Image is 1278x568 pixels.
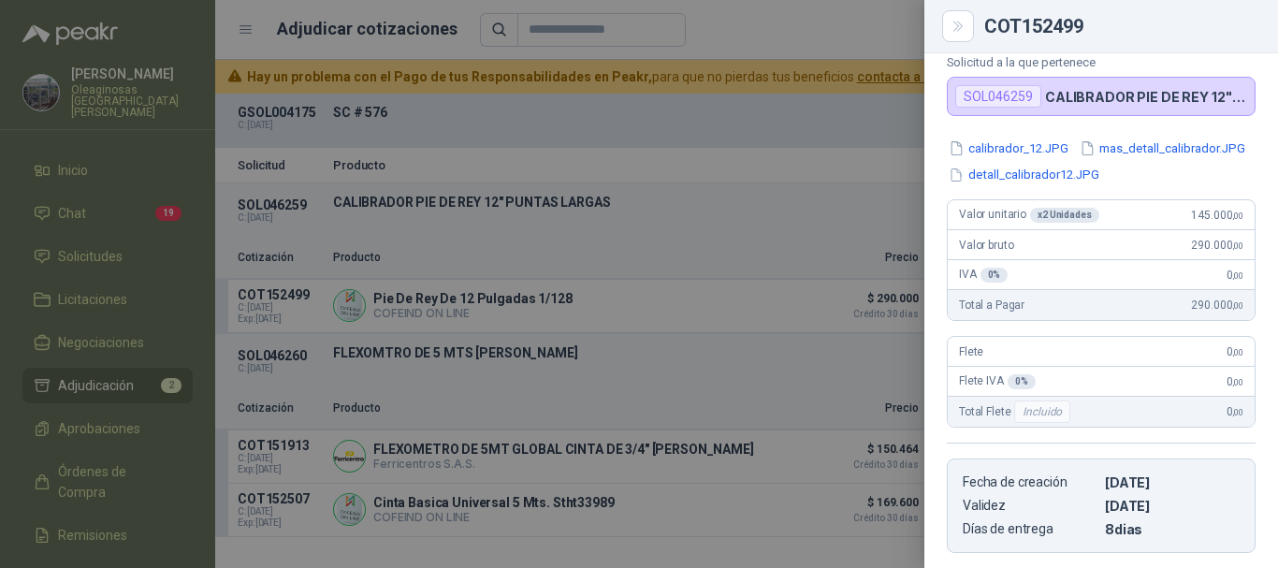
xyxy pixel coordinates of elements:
[1232,300,1243,311] span: ,00
[947,166,1101,185] button: detall_calibrador12.JPG
[1078,138,1247,158] button: mas_detall_calibrador.JPG
[963,474,1097,490] p: Fecha de creación
[1105,474,1240,490] p: [DATE]
[1014,401,1070,423] div: Incluido
[1227,405,1243,418] span: 0
[1232,347,1243,357] span: ,00
[1227,345,1243,358] span: 0
[1030,208,1099,223] div: x 2 Unidades
[959,239,1013,252] span: Valor bruto
[947,55,1256,69] p: Solicitud a la que pertenece
[1227,269,1243,282] span: 0
[1008,374,1036,389] div: 0 %
[947,138,1070,158] button: calibrador_12.JPG
[980,268,1009,283] div: 0 %
[1232,377,1243,387] span: ,00
[1232,211,1243,221] span: ,00
[947,15,969,37] button: Close
[959,345,983,358] span: Flete
[959,268,1008,283] span: IVA
[984,17,1256,36] div: COT152499
[1191,209,1243,222] span: 145.000
[959,374,1036,389] span: Flete IVA
[1191,299,1243,312] span: 290.000
[963,521,1097,537] p: Días de entrega
[1191,239,1243,252] span: 290.000
[959,401,1074,423] span: Total Flete
[1105,498,1240,514] p: [DATE]
[955,85,1041,108] div: SOL046259
[1232,270,1243,281] span: ,00
[1045,89,1247,105] p: CALIBRADOR PIE DE REY 12" PUNTAS LARGAS
[1232,240,1243,251] span: ,00
[1232,407,1243,417] span: ,00
[963,498,1097,514] p: Validez
[1227,375,1243,388] span: 0
[959,208,1099,223] span: Valor unitario
[1105,521,1240,537] p: 8 dias
[959,299,1024,312] span: Total a Pagar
